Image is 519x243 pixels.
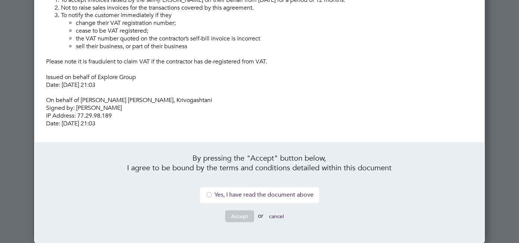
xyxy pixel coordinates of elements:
[46,96,473,127] p: On behalf of [PERSON_NAME] [PERSON_NAME], Krivogashtani Signed by: [PERSON_NAME] IP Address: 77.2...
[76,19,473,27] li: change their VAT registration number;
[61,12,473,50] li: To notify the customer immediately if they
[61,4,473,12] li: Not to raise sales invoices for the transactions covered by this agreement.
[263,210,290,222] button: cancel
[76,27,473,35] li: cease to be VAT registered;
[46,210,473,230] li: or
[200,187,319,203] li: Yes, I have read the document above
[76,43,473,50] li: sell their business, or part of their business
[46,73,473,89] p: Issued on behalf of Explore Group Date: [DATE] 21:03
[225,210,254,222] button: Accept
[76,35,473,43] li: the VAT number quoted on the contractor’s self-bill invoice is incorrect
[46,153,473,180] li: By pressing the "Accept" button below, I agree to be bound by the terms and conditions detailed w...
[46,58,473,66] p: Please note it is fraudulent to claim VAT if the contractor has de-registered from VAT.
